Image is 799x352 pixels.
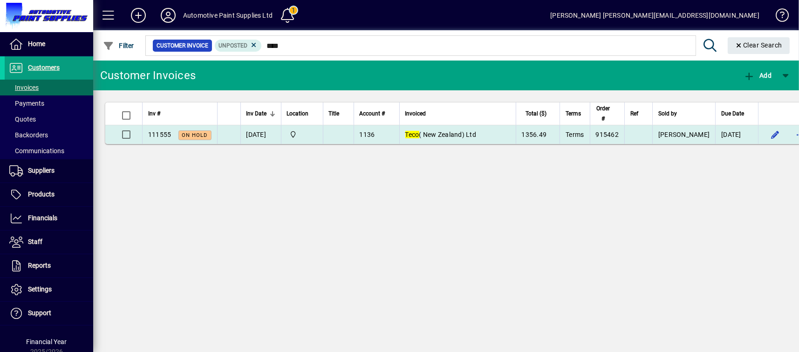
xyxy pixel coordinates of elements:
span: Settings [28,285,52,293]
a: Payments [5,95,93,111]
span: Financials [28,214,57,222]
span: Customers [28,64,60,71]
span: Products [28,190,55,198]
span: 1136 [360,131,375,138]
td: [DATE] [715,125,758,144]
a: Quotes [5,111,93,127]
span: [PERSON_NAME] [658,131,710,138]
div: [PERSON_NAME] [PERSON_NAME][EMAIL_ADDRESS][DOMAIN_NAME] [550,8,759,23]
span: 915462 [596,131,619,138]
td: 1356.49 [516,125,560,144]
a: Home [5,33,93,56]
span: Reports [28,262,51,269]
mat-chip: Customer Invoice Status: Unposted [215,40,262,52]
span: Invoiced [405,108,426,119]
span: Location [287,108,309,119]
a: Invoices [5,80,93,95]
span: Clear Search [735,41,783,49]
span: Title [329,108,340,119]
span: Support [28,309,51,317]
span: Unposted [219,42,247,49]
div: Total ($) [522,108,555,119]
span: Quotes [9,115,36,123]
button: Edit [768,127,783,142]
a: Backorders [5,127,93,143]
div: Inv Date [246,108,275,119]
span: On hold [182,132,208,138]
td: [DATE] [240,125,281,144]
div: Customer Invoices [100,68,196,83]
span: Total ($) [526,108,546,119]
span: Terms [566,108,581,119]
span: Automotive Paint Supplies Ltd [287,129,317,140]
span: Suppliers [28,167,55,174]
span: Communications [9,147,64,155]
span: Staff [28,238,42,245]
span: Sold by [658,108,677,119]
a: Support [5,302,93,325]
button: Filter [101,37,137,54]
a: Knowledge Base [769,2,787,32]
div: Title [329,108,348,119]
div: Order # [596,103,619,124]
span: Order # [596,103,611,124]
div: Account # [360,108,394,119]
em: Teco [405,131,419,138]
a: Reports [5,254,93,278]
div: Ref [630,108,647,119]
span: Filter [103,42,134,49]
span: Financial Year [27,338,67,345]
div: Automotive Paint Supplies Ltd [183,8,273,23]
div: Invoiced [405,108,510,119]
span: Ref [630,108,638,119]
div: Sold by [658,108,710,119]
span: ( New Zealand) Ltd [405,131,477,138]
button: Clear [728,37,790,54]
a: Suppliers [5,159,93,183]
span: Terms [566,131,584,138]
button: Profile [153,7,183,24]
span: Inv Date [246,108,267,119]
a: Communications [5,143,93,159]
span: Payments [9,100,44,107]
a: Settings [5,278,93,301]
span: Inv # [148,108,160,119]
span: 111555 [148,131,171,138]
button: Add [123,7,153,24]
span: Add [744,72,772,79]
div: Inv # [148,108,212,119]
span: Backorders [9,131,48,139]
span: Home [28,40,45,47]
a: Financials [5,207,93,230]
a: Staff [5,230,93,254]
span: Due Date [721,108,744,119]
a: Products [5,183,93,206]
span: Invoices [9,84,39,91]
div: Location [287,108,317,119]
div: Due Date [721,108,752,119]
button: Add [741,67,774,84]
span: Account # [360,108,385,119]
span: Customer Invoice [157,41,208,50]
